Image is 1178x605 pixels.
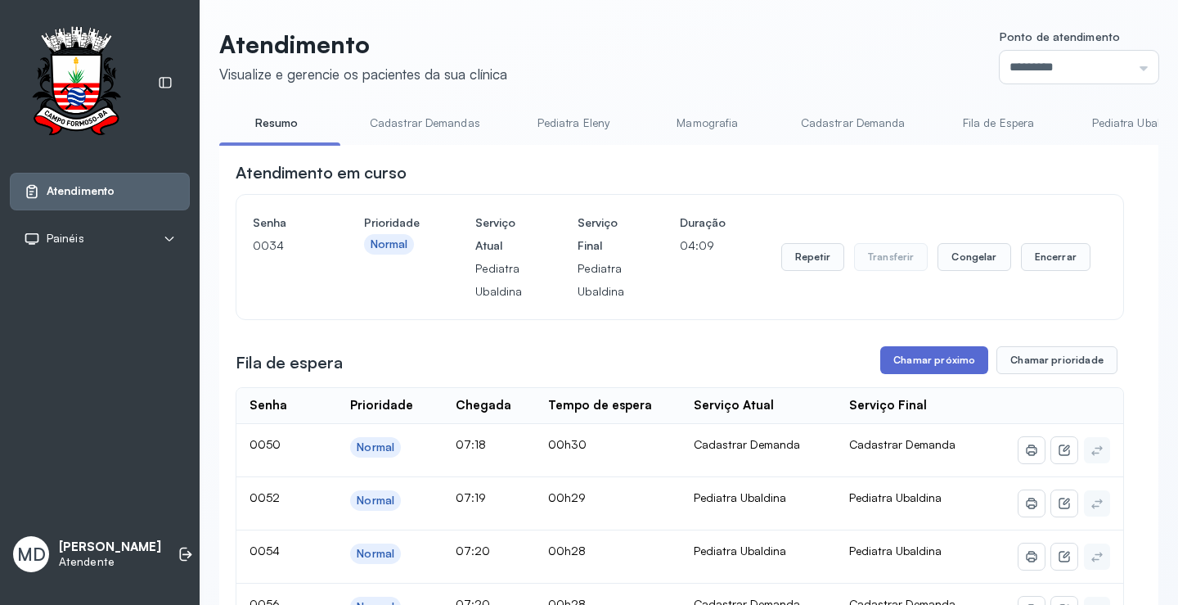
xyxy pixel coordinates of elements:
span: Ponto de atendimento [1000,29,1120,43]
div: Pediatra Ubaldina [694,544,823,558]
p: Pediatra Ubaldina [578,257,624,303]
button: Encerrar [1021,243,1090,271]
div: Visualize e gerencie os pacientes da sua clínica [219,65,507,83]
h4: Serviço Atual [475,211,522,257]
p: Atendente [59,555,161,569]
p: Pediatra Ubaldina [475,257,522,303]
span: 07:20 [456,544,490,558]
h4: Prioridade [364,211,420,234]
div: Serviço Atual [694,398,774,413]
a: Atendimento [24,183,176,200]
div: Normal [371,237,408,251]
div: Normal [357,494,394,508]
button: Transferir [854,243,928,271]
button: Repetir [781,243,844,271]
span: Atendimento [47,184,115,198]
span: 07:19 [456,490,486,504]
p: 0034 [253,234,308,257]
button: Chamar prioridade [996,346,1117,374]
span: Painéis [47,232,84,246]
div: Senha [250,398,287,413]
h4: Senha [253,211,308,234]
span: 00h29 [548,490,586,504]
div: Chegada [456,398,511,413]
span: Cadastrar Demanda [849,437,955,451]
span: 07:18 [456,437,486,451]
p: Atendimento [219,29,507,59]
span: 00h30 [548,437,587,451]
div: Cadastrar Demanda [694,437,823,452]
a: Cadastrar Demanda [785,110,922,137]
h3: Fila de espera [236,351,343,374]
p: 04:09 [680,234,726,257]
h4: Duração [680,211,726,234]
span: Pediatra Ubaldina [849,490,942,504]
span: 0054 [250,544,280,558]
a: Cadastrar Demandas [353,110,497,137]
div: Normal [357,440,394,454]
button: Chamar próximo [880,346,988,374]
h4: Serviço Final [578,211,624,257]
span: 00h28 [548,544,586,558]
div: Prioridade [350,398,413,413]
a: Mamografia [650,110,765,137]
img: Logotipo do estabelecimento [17,26,135,140]
div: Tempo de espera [548,398,652,413]
span: 0052 [250,490,280,504]
span: Pediatra Ubaldina [849,544,942,558]
div: Serviço Final [849,398,927,413]
span: 0050 [250,437,281,451]
a: Pediatra Eleny [516,110,631,137]
div: Normal [357,547,394,561]
h3: Atendimento em curso [236,161,407,184]
button: Congelar [937,243,1010,271]
a: Fila de Espera [942,110,1056,137]
p: [PERSON_NAME] [59,540,161,555]
div: Pediatra Ubaldina [694,490,823,505]
a: Resumo [219,110,334,137]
